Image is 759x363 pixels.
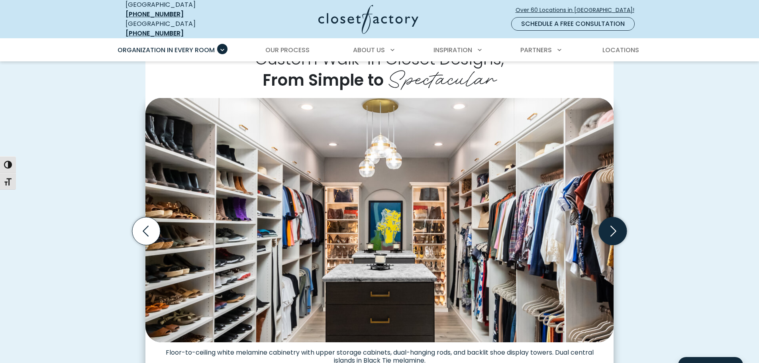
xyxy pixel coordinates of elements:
button: Next slide [596,214,630,248]
a: Schedule a Free Consultation [511,17,635,31]
button: Previous slide [129,214,163,248]
span: Partners [520,45,552,55]
span: Organization in Every Room [118,45,215,55]
span: About Us [353,45,385,55]
span: Spectacular [388,61,496,92]
a: [PHONE_NUMBER] [126,29,184,38]
a: [PHONE_NUMBER] [126,10,184,19]
span: Over 60 Locations in [GEOGRAPHIC_DATA]! [516,6,641,14]
a: Over 60 Locations in [GEOGRAPHIC_DATA]! [515,3,641,17]
span: From Simple to [263,69,384,91]
nav: Primary Menu [112,39,647,61]
img: Walk-in with dual islands, extensive hanging and shoe space, and accent-lit shelves highlighting ... [145,98,614,342]
div: [GEOGRAPHIC_DATA] [126,19,241,38]
span: Inspiration [433,45,472,55]
span: Locations [602,45,639,55]
span: Our Process [265,45,310,55]
img: Closet Factory Logo [318,5,418,34]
